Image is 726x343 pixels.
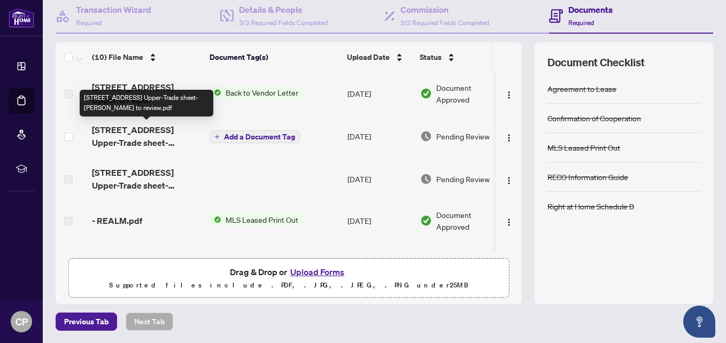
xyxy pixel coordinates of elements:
span: CP [16,314,28,329]
span: Document Approved [436,82,503,105]
p: Supported files include .PDF, .JPG, .JPEG, .PNG under 25 MB [75,279,502,292]
h4: Commission [400,3,489,16]
button: Add a Document Tag [210,130,300,143]
th: Document Tag(s) [205,42,343,72]
div: [STREET_ADDRESS] Upper-Trade sheet-[PERSON_NAME] to review.pdf [80,90,213,116]
span: Required [568,19,594,27]
h4: Details & People [239,3,328,16]
span: - REALM.pdf [92,214,142,227]
h4: Documents [568,3,613,16]
img: Logo [505,134,513,142]
div: MLS Leased Print Out [547,142,620,153]
th: (10) File Name [88,42,205,72]
span: Required [76,19,102,27]
th: Upload Date [343,42,415,72]
span: [STREET_ADDRESS] Upper-BTV.pdf [92,81,201,106]
span: Drag & Drop orUpload FormsSupported files include .PDF, .JPG, .JPEG, .PNG under25MB [69,259,508,298]
div: RECO Information Guide [547,171,628,183]
span: MLS Leased Print Out [221,214,303,225]
img: Logo [505,176,513,185]
h4: Transaction Wizard [76,3,151,16]
th: Status [415,42,506,72]
button: Logo [500,85,518,102]
img: Status Icon [210,87,221,98]
td: [DATE] [343,158,416,200]
button: Status IconMLS Leased Print Out [210,214,303,225]
button: Logo [500,212,518,229]
img: logo [9,8,34,28]
button: Logo [500,128,518,145]
div: Agreement to Lease [547,83,616,95]
span: Status [420,51,442,63]
td: [DATE] [343,241,416,282]
span: 2/2 Required Fields Completed [400,19,489,27]
img: Document Status [420,215,432,227]
span: 3/3 Required Fields Completed [239,19,328,27]
span: plus [214,134,220,139]
div: Confirmation of Cooperation [547,112,641,124]
button: Status IconBack to Vendor Letter [210,87,303,98]
span: [STREET_ADDRESS] Upper-Trade sheet-[PERSON_NAME] to review.pdf [92,123,201,149]
span: Back to Vendor Letter [221,87,303,98]
button: Open asap [683,306,715,338]
button: Previous Tab [56,313,117,331]
span: (10) File Name [92,51,143,63]
img: Document Status [420,130,432,142]
span: Document Approved [436,250,503,273]
img: Document Status [420,88,432,99]
span: [STREET_ADDRESS] Upper-Trade sheet-[PERSON_NAME] to review.pdf [92,166,201,192]
td: [DATE] [343,115,416,158]
td: [DATE] [343,72,416,115]
td: [DATE] [343,200,416,241]
button: Add a Document Tag [210,130,300,144]
button: Logo [500,170,518,188]
button: Next Tab [126,313,173,331]
span: Pending Review [436,173,490,185]
img: Logo [505,91,513,99]
span: Add a Document Tag [224,133,295,141]
div: Right at Home Schedule B [547,200,634,212]
span: Document Checklist [547,55,645,70]
span: Previous Tab [64,313,109,330]
span: Document Approved [436,209,503,232]
button: Upload Forms [287,265,347,279]
img: Logo [505,218,513,227]
img: Document Status [420,173,432,185]
span: Pending Review [436,130,490,142]
img: Status Icon [210,214,221,225]
span: Drag & Drop or [230,265,347,279]
span: Upload Date [347,51,390,63]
